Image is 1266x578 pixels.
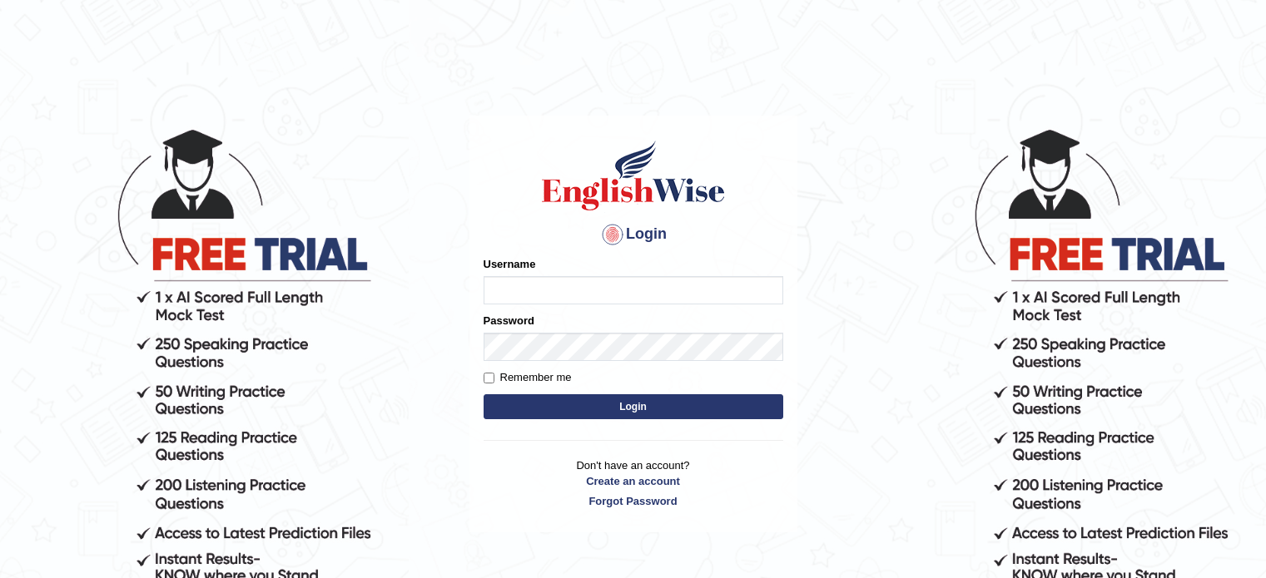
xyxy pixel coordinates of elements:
img: Logo of English Wise sign in for intelligent practice with AI [539,138,728,213]
button: Login [484,394,783,419]
a: Create an account [484,473,783,489]
label: Password [484,313,534,329]
h4: Login [484,221,783,248]
label: Remember me [484,369,572,386]
label: Username [484,256,536,272]
input: Remember me [484,373,494,383]
a: Forgot Password [484,493,783,509]
p: Don't have an account? [484,457,783,509]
